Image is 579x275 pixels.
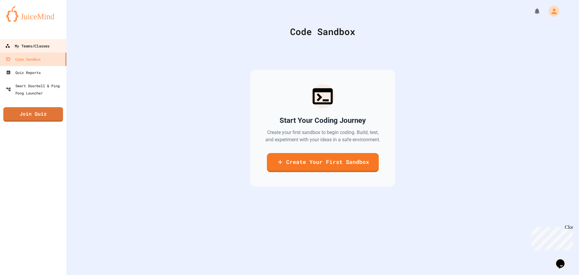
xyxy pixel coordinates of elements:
div: My Notifications [522,6,542,16]
div: My Teams/Classes [5,42,49,50]
div: Smart Doorbell & Ping Pong Launcher [6,82,64,97]
div: Chat with us now!Close [2,2,42,38]
h2: Start Your Coding Journey [280,116,366,125]
iframe: chat widget [554,251,573,269]
a: Create Your First Sandbox [267,153,379,172]
div: My Account [542,4,561,18]
div: Quiz Reports [6,69,41,76]
img: logo-orange.svg [6,6,60,22]
div: Code Sandbox [6,56,41,63]
iframe: chat widget [529,225,573,250]
div: Code Sandbox [81,25,564,38]
a: Join Quiz [3,107,63,122]
p: Create your first sandbox to begin coding. Build, test, and experiment with your ideas in a safe ... [265,129,381,143]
